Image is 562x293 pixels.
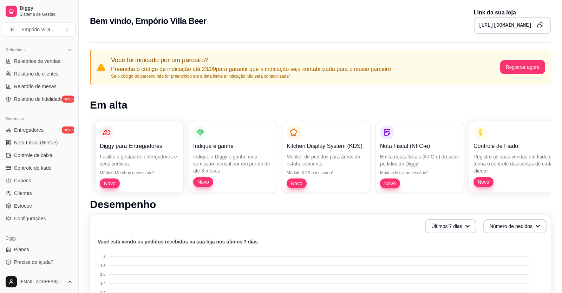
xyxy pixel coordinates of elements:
[90,99,551,111] h1: Em alta
[3,188,76,199] a: Clientes
[21,26,54,33] div: Empório Villa ...
[14,96,63,103] span: Relatório de fidelidade
[479,22,532,29] pre: [URL][DOMAIN_NAME]
[473,153,553,174] p: Registre as suas vendas em fiado e tenha o controle das contas de cada cliente
[483,219,547,233] button: Número de pedidos
[380,170,459,176] p: Módulo fiscal necessário*
[3,113,76,124] div: Gerenciar
[3,175,76,186] a: Cupons
[14,190,32,197] span: Clientes
[473,142,553,150] p: Controle de Fiado
[3,93,76,105] a: Relatório de fidelidadenovo
[98,239,258,245] text: Você está vendo os pedidos recebidos na sua loja nos útimos 7 dias
[96,121,183,193] button: Diggy para EntregadoresFacilite a gestão de entregadores e seus pedidos.Módulo Motoboy necessário...
[195,178,212,185] span: Novo
[14,83,57,90] span: Relatório de mesas
[282,121,370,193] button: Kitchen Display System (KDS)Monitor de pedidos para áreas do estabelecimentoMódulo KDS necessário...
[287,142,366,150] p: Kitchen Display System (KDS)
[425,219,476,233] button: Últimos 7 dias
[14,139,58,146] span: Nota Fiscal (NFC-e)
[111,55,391,65] p: Você foi indicado por um parceiro?
[3,124,76,136] a: Entregadoresnovo
[189,121,277,193] button: Indique e ganheIndique o Diggy e ganhe uma comissão mensal por um perído de até 3 mesesNovo
[100,263,105,268] tspan: 1.8
[380,142,459,150] p: Nota Fiscal (NFC-e)
[287,153,366,167] p: Monitor de pedidos para áreas do estabelecimento
[474,8,551,17] p: Link da sua loja
[14,164,52,171] span: Controle de fiado
[100,153,179,167] p: Facilite a gestão de entregadores e seus pedidos.
[101,180,118,187] span: Novo
[6,47,25,53] span: Relatórios
[3,233,76,244] div: Diggy
[3,81,76,92] a: Relatório de mesas
[14,58,60,65] span: Relatórios de vendas
[193,142,273,150] p: Indique e ganhe
[3,137,76,148] a: Nota Fiscal (NFC-e)
[100,142,179,150] p: Diggy para Entregadores
[111,73,391,79] p: Se o código do parceiro não for preenchido até a data limite a indicação não será contabilizada*
[14,70,59,77] span: Relatório de clientes
[14,259,53,266] span: Precisa de ajuda?
[3,244,76,255] a: Planos
[14,246,29,253] span: Planos
[20,5,73,12] span: Diggy
[3,273,76,290] button: [EMAIL_ADDRESS][DOMAIN_NAME]
[100,281,105,286] tspan: 1.4
[376,121,464,193] button: Nota Fiscal (NFC-e)Emita notas fiscais (NFC-e) do seus pedidos do DiggyMódulo fiscal necessário*Novo
[9,26,16,33] span: E
[3,256,76,268] a: Precisa de ajuda?
[3,22,76,37] button: Select a team
[3,3,76,20] a: DiggySistema de Gestão
[288,180,305,187] span: Novo
[475,178,492,185] span: Novo
[100,272,105,276] tspan: 1.6
[3,162,76,174] a: Controle de fiado
[90,198,551,211] h1: Desempenho
[14,177,31,184] span: Cupons
[3,150,76,161] a: Controle de caixa
[111,65,391,73] p: Preencha o código de indicação até 23/09 para garantir que a indicação seja contabilizada para o ...
[469,121,557,193] button: Controle de FiadoRegistre as suas vendas em fiado e tenha o controle das contas de cada clienteNovo
[14,215,46,222] span: Configurações
[14,152,52,159] span: Controle de caixa
[535,20,546,31] button: Copy to clipboard
[20,279,64,285] span: [EMAIL_ADDRESS][DOMAIN_NAME]
[103,254,105,259] tspan: 2
[14,202,32,209] span: Estoque
[287,170,366,176] p: Módulo KDS necessário*
[20,12,73,17] span: Sistema de Gestão
[380,153,459,167] p: Emita notas fiscais (NFC-e) do seus pedidos do Diggy
[3,200,76,211] a: Estoque
[3,68,76,79] a: Relatório de clientes
[381,180,399,187] span: Novo
[3,56,76,67] a: Relatórios de vendas
[193,153,273,174] p: Indique o Diggy e ganhe uma comissão mensal por um perído de até 3 meses
[90,15,207,27] h2: Bem vindo, Empório Villa Beer
[14,126,44,134] span: Entregadores
[100,170,179,176] p: Módulo Motoboy necessário*
[500,60,545,74] button: Registrar agora
[3,213,76,224] a: Configurações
